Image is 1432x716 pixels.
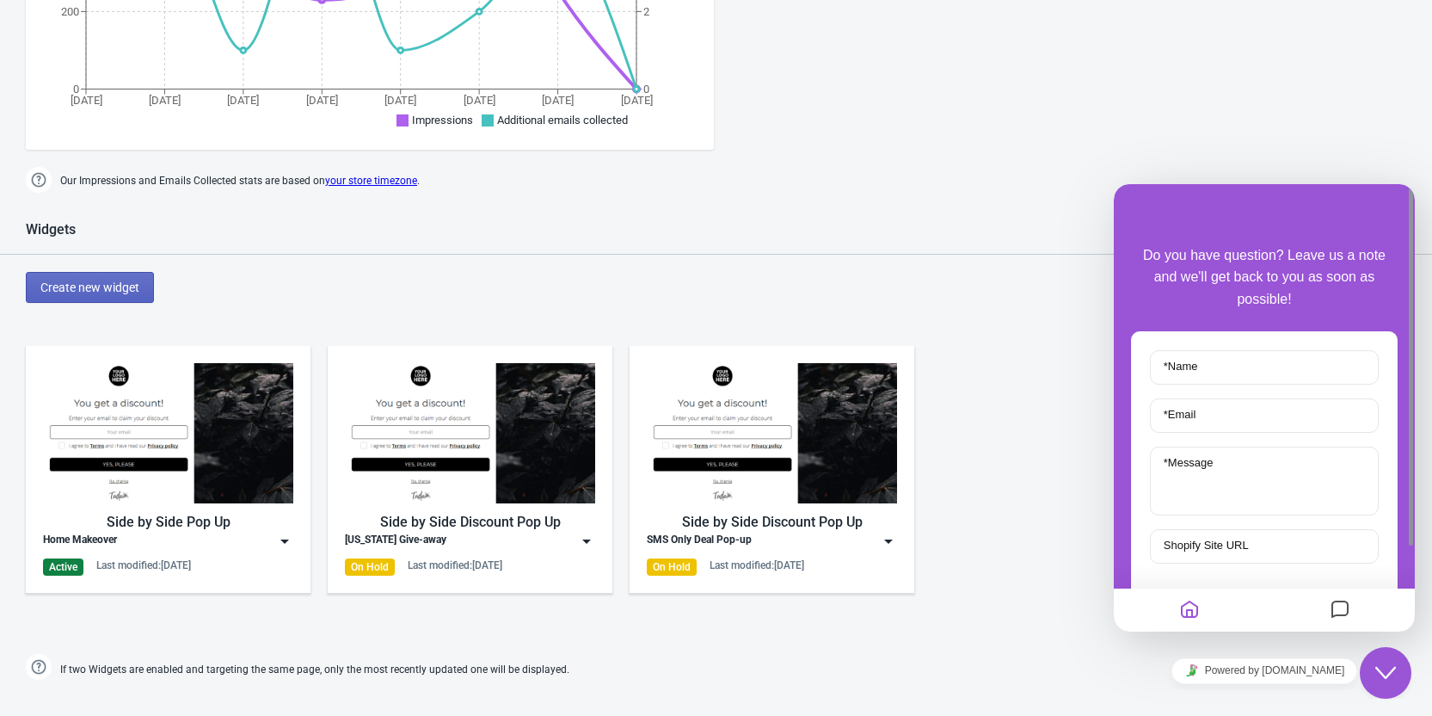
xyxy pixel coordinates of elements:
div: [US_STATE] Give-away [345,533,446,550]
button: Create new widget [26,272,154,303]
tspan: [DATE] [542,94,574,107]
div: Last modified: [DATE] [408,559,502,572]
tspan: [DATE] [71,94,102,107]
img: dropdown.png [880,533,897,550]
img: regular_popup.jpg [43,363,293,503]
div: Side by Side Discount Pop Up [647,512,897,533]
tspan: 2 [643,5,649,18]
span: Create new widget [40,281,139,294]
tspan: [DATE] [149,94,181,107]
img: regular_popup.jpg [647,363,897,503]
iframe: chat widget [1114,651,1415,690]
div: Side by Side Discount Pop Up [345,512,595,533]
tspan: [DATE] [384,94,416,107]
span: Impressions [412,114,473,127]
img: dropdown.png [578,533,595,550]
tspan: 0 [73,83,79,96]
img: help.png [26,654,52,680]
tspan: 0 [643,83,649,96]
img: dropdown.png [276,533,293,550]
div: Active [43,559,83,576]
iframe: chat widget [1114,184,1415,632]
tspan: [DATE] [227,94,259,107]
div: On Hold [647,559,697,576]
div: On Hold [345,559,395,576]
span: Our Impressions and Emails Collected stats are based on . [60,167,420,195]
div: Last modified: [DATE] [96,559,191,572]
iframe: chat widget [1360,647,1415,699]
tspan: [DATE] [464,94,495,107]
div: Side by Side Pop Up [43,512,293,533]
span: Additional emails collected [497,114,628,127]
span: If two Widgets are enabled and targeting the same page, only the most recently updated one will b... [60,656,569,684]
tspan: [DATE] [306,94,338,107]
img: regular_popup.jpg [345,363,595,503]
div: Last modified: [DATE] [710,559,804,572]
tspan: [DATE] [621,94,653,107]
tspan: 200 [61,5,79,18]
div: SMS Only Deal Pop-up [647,533,752,550]
img: help.png [26,167,52,193]
a: your store timezone [325,175,417,187]
div: Home Makeover [43,533,117,550]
